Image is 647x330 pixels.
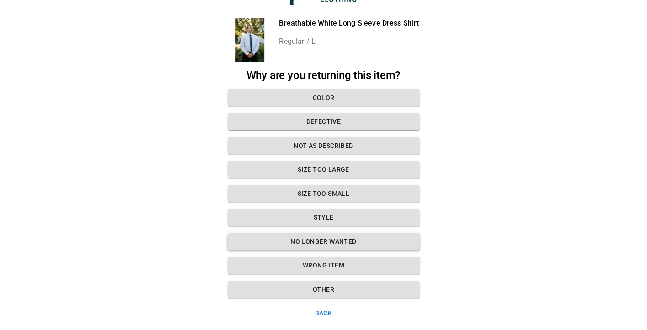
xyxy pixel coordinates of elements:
[228,161,420,178] button: Size too large
[228,89,420,106] button: Color
[228,69,420,82] h2: Why are you returning this item?
[228,281,420,298] button: Other
[228,233,420,250] button: No longer wanted
[228,18,272,62] div: Breathable White Long Sleeve Dress Shirt - Serve Clothing
[279,36,419,47] p: Regular / L
[228,209,420,226] button: Style
[228,305,420,322] button: Back
[228,113,420,130] button: Defective
[228,257,420,274] button: Wrong Item
[228,137,420,154] button: Not as described
[279,18,419,29] p: Breathable White Long Sleeve Dress Shirt
[228,185,420,202] button: Size too small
